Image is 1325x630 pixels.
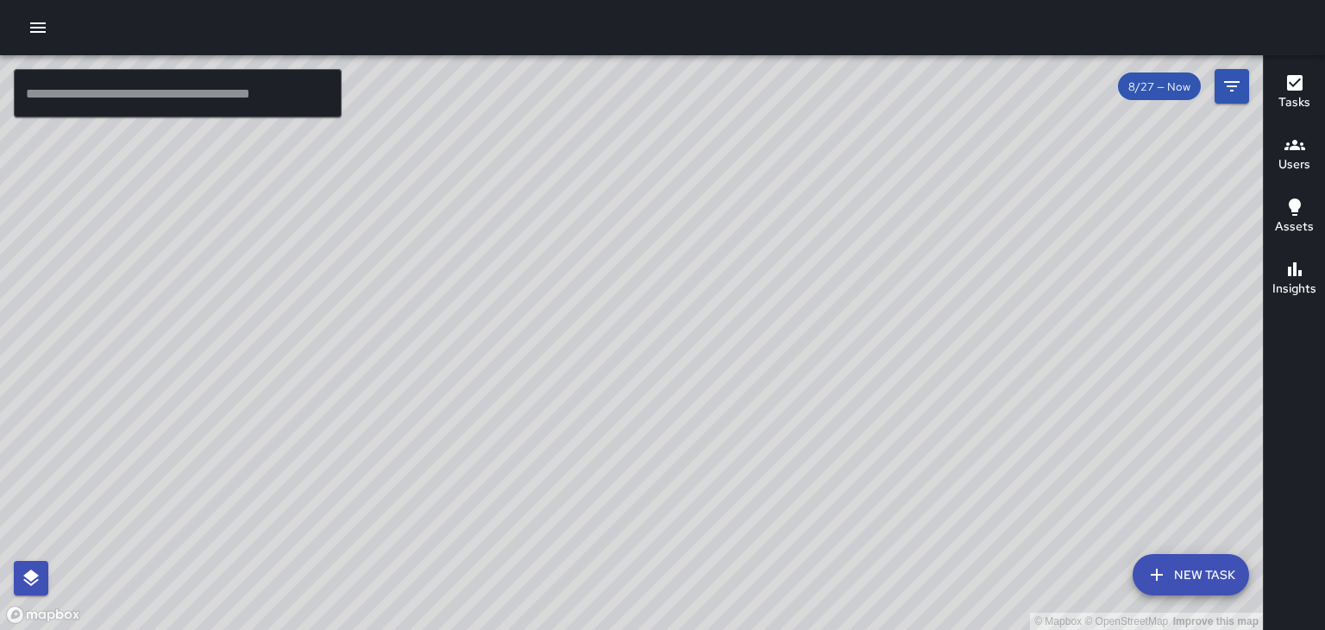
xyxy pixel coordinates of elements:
button: Users [1264,124,1325,186]
h6: Tasks [1278,93,1310,112]
button: Tasks [1264,62,1325,124]
button: Filters [1215,69,1249,104]
button: Insights [1264,249,1325,311]
button: Assets [1264,186,1325,249]
h6: Assets [1275,217,1314,236]
h6: Insights [1272,280,1316,299]
span: 8/27 — Now [1118,79,1201,94]
h6: Users [1278,155,1310,174]
button: New Task [1133,554,1249,595]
